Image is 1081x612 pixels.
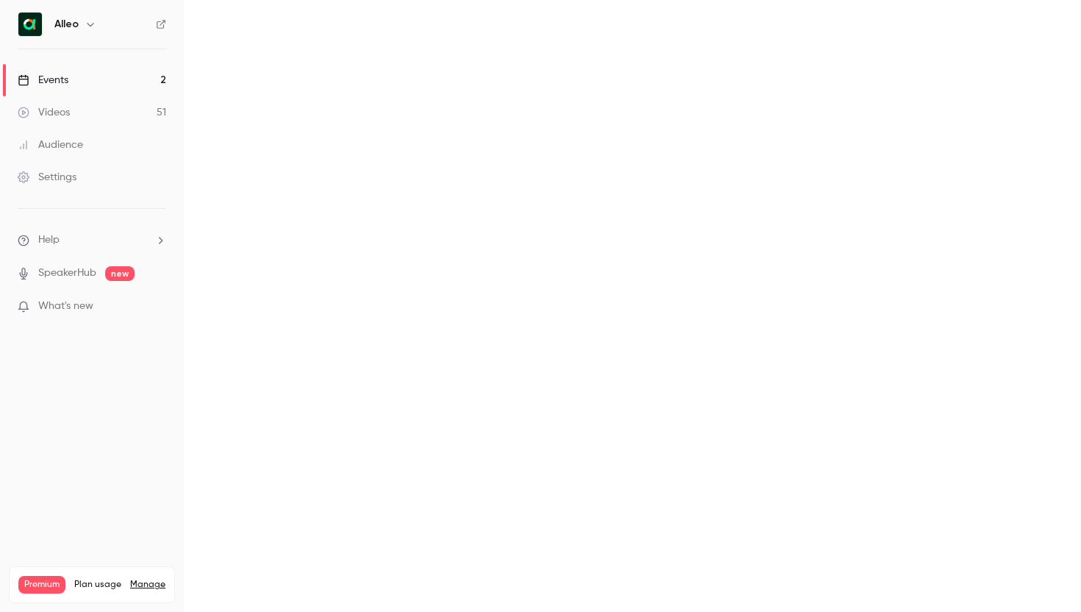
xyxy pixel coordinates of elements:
[130,579,165,591] a: Manage
[38,266,96,281] a: SpeakerHub
[38,232,60,248] span: Help
[105,266,135,281] span: new
[74,579,121,591] span: Plan usage
[18,13,42,36] img: Alleo
[38,299,93,314] span: What's new
[18,138,83,152] div: Audience
[54,17,79,32] h6: Alleo
[18,232,166,248] li: help-dropdown-opener
[18,105,70,120] div: Videos
[18,170,76,185] div: Settings
[18,576,65,594] span: Premium
[18,73,68,88] div: Events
